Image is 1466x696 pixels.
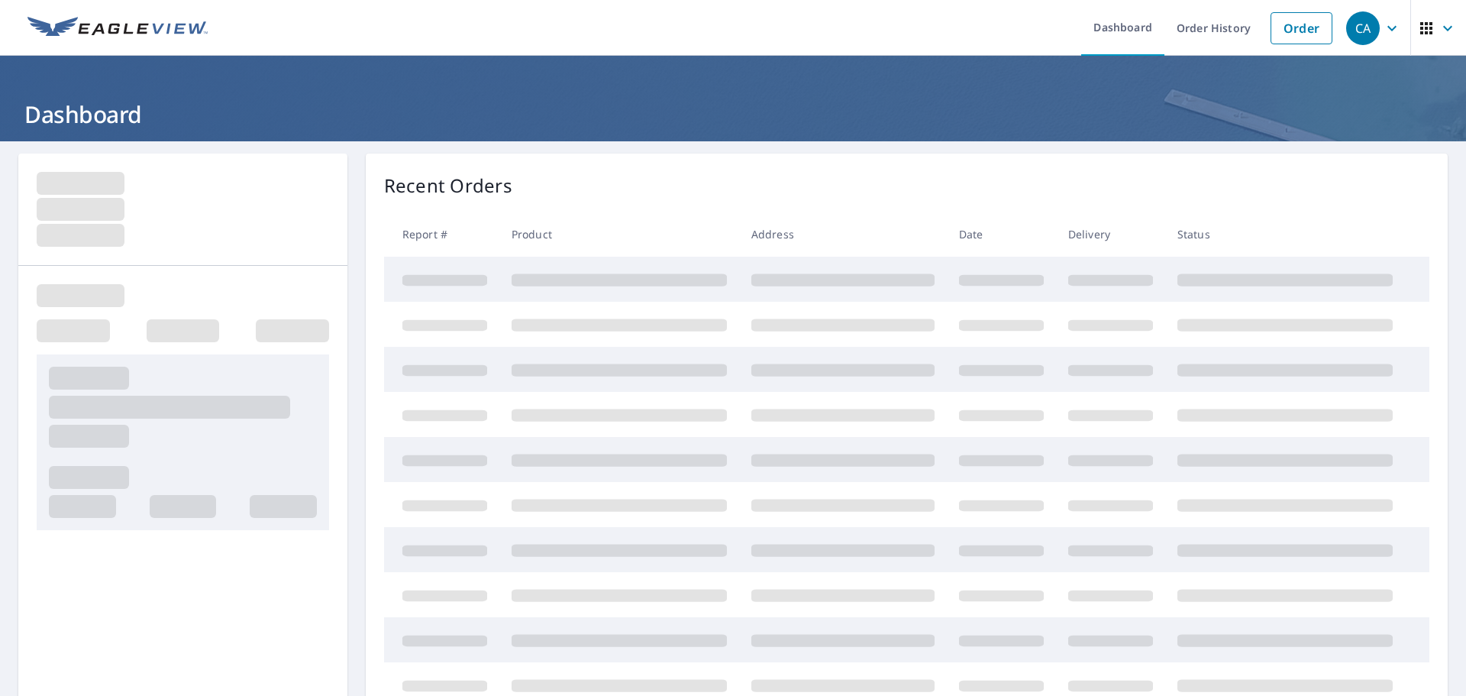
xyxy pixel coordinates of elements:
[947,212,1056,257] th: Date
[384,172,512,199] p: Recent Orders
[739,212,947,257] th: Address
[384,212,499,257] th: Report #
[27,17,208,40] img: EV Logo
[1056,212,1165,257] th: Delivery
[499,212,739,257] th: Product
[1165,212,1405,257] th: Status
[1271,12,1332,44] a: Order
[18,99,1448,130] h1: Dashboard
[1346,11,1380,45] div: CA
